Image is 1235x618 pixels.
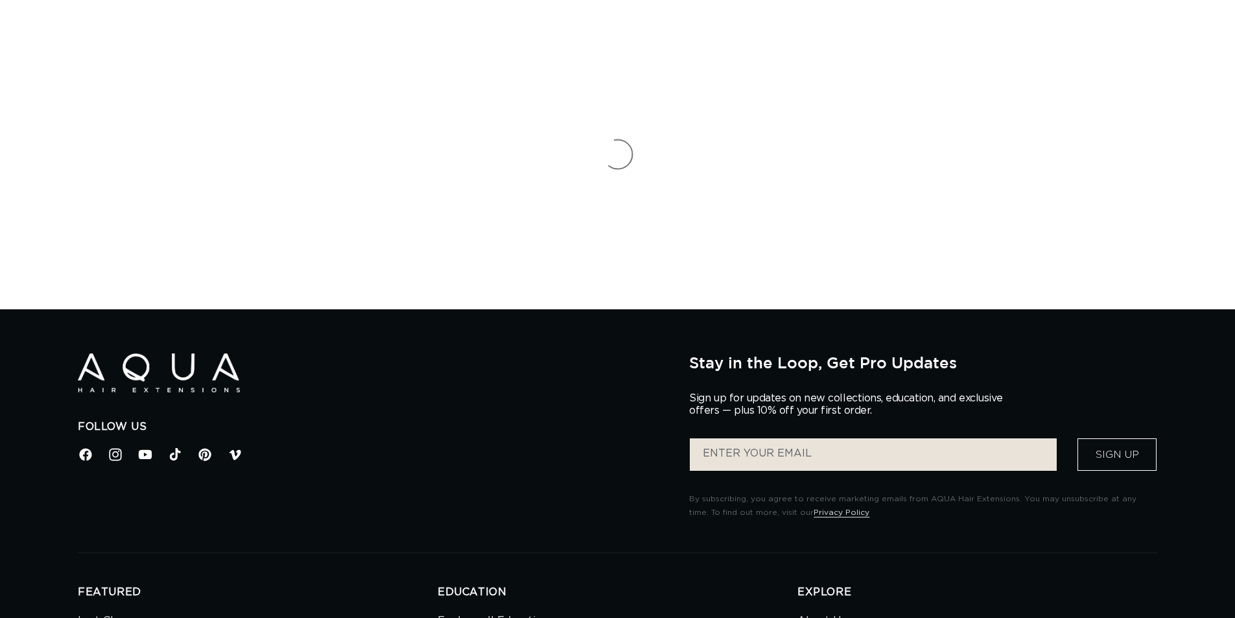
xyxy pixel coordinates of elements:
[78,353,240,393] img: Aqua Hair Extensions
[689,392,1013,417] p: Sign up for updates on new collections, education, and exclusive offers — plus 10% off your first...
[78,586,438,599] h2: FEATURED
[438,586,797,599] h2: EDUCATION
[814,508,869,516] a: Privacy Policy
[689,492,1157,520] p: By subscribing, you agree to receive marketing emails from AQUA Hair Extensions. You may unsubscr...
[1077,438,1157,471] button: Sign Up
[689,353,1157,372] h2: Stay in the Loop, Get Pro Updates
[797,586,1157,599] h2: EXPLORE
[78,420,670,434] h2: Follow Us
[690,438,1057,471] input: ENTER YOUR EMAIL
